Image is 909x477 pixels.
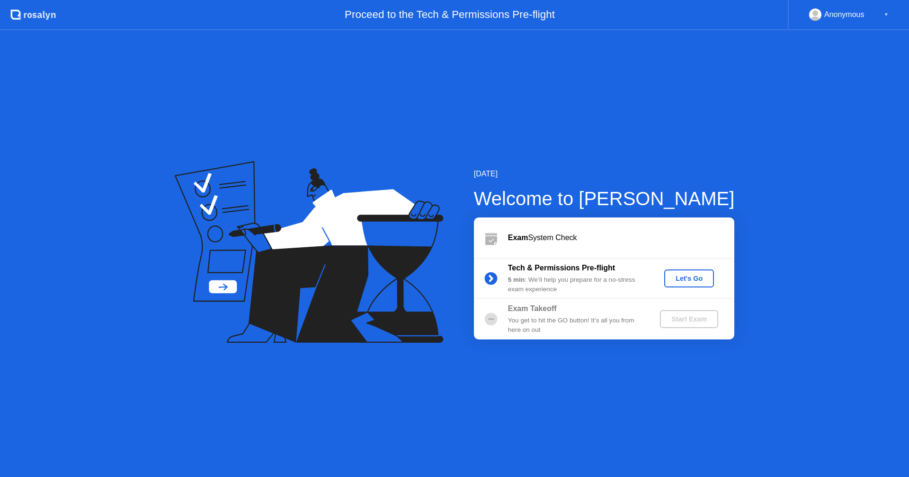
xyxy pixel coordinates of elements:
div: Anonymous [824,9,864,21]
div: You get to hit the GO button! It’s all you from here on out [508,316,644,335]
div: : We’ll help you prepare for a no-stress exam experience [508,275,644,295]
div: [DATE] [474,168,735,180]
div: Let's Go [668,275,710,282]
div: Start Exam [664,315,714,323]
button: Let's Go [664,269,714,287]
b: Tech & Permissions Pre-flight [508,264,615,272]
div: System Check [508,232,734,243]
button: Start Exam [660,310,718,328]
div: Welcome to [PERSON_NAME] [474,184,735,213]
b: Exam Takeoff [508,304,557,312]
b: 5 min [508,276,525,283]
div: ▼ [884,9,889,21]
b: Exam [508,234,528,242]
